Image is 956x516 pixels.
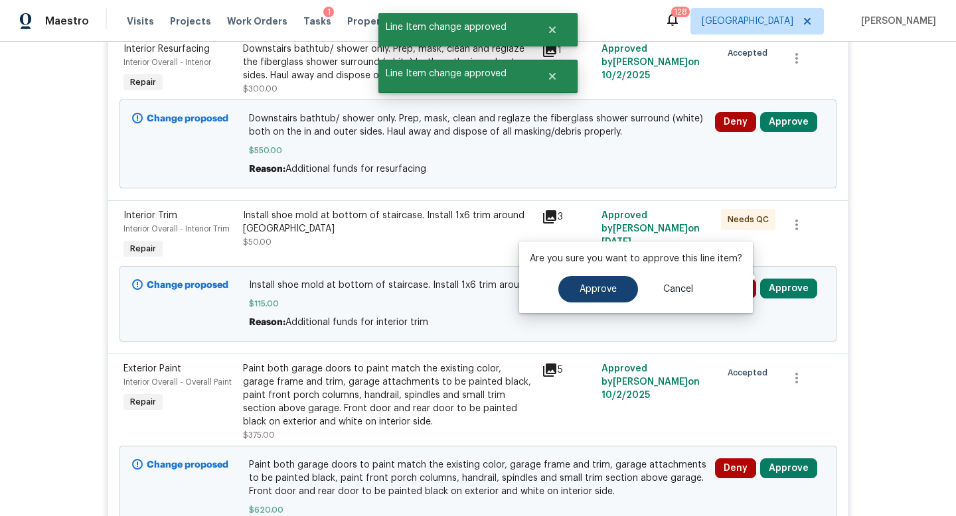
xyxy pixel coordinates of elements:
[123,58,211,66] span: Interior Overall - Interior
[378,60,530,88] span: Line Item change approved
[123,44,210,54] span: Interior Resurfacing
[760,458,817,478] button: Approve
[542,209,594,225] div: 3
[728,213,774,226] span: Needs QC
[728,46,773,60] span: Accepted
[243,209,534,235] div: Install shoe mold at bottom of staircase. Install 1x6 trim around [GEOGRAPHIC_DATA]
[327,5,331,19] div: 1
[760,279,817,298] button: Approve
[243,362,534,428] div: Paint both garage doors to paint match the existing color, garage frame and trim, garage attachme...
[123,378,232,386] span: Interior Overall - Overall Paint
[856,15,936,28] span: [PERSON_NAME]
[45,15,89,28] span: Maestro
[601,391,650,400] span: 10/2/2025
[125,76,161,89] span: Repair
[249,318,285,327] span: Reason:
[147,281,228,290] b: Change proposed
[642,276,714,302] button: Cancel
[580,285,617,294] span: Approve
[285,318,428,327] span: Additional funds for interior trim
[601,364,700,400] span: Approved by [PERSON_NAME] on
[249,164,285,174] span: Reason:
[601,44,700,80] span: Approved by [PERSON_NAME] on
[601,237,631,247] span: [DATE]
[249,279,708,292] span: Install shoe mold at bottom of staircase. Install 1x6 trim around [GEOGRAPHIC_DATA]
[147,114,228,123] b: Change proposed
[285,164,426,174] span: Additional funds for resurfacing
[249,458,708,498] span: Paint both garage doors to paint match the existing color, garage frame and trim, garage attachme...
[674,5,687,19] div: 128
[147,460,228,470] b: Change proposed
[760,112,817,132] button: Approve
[542,42,594,58] div: 1
[715,458,756,478] button: Deny
[249,144,708,157] span: $550.00
[530,63,574,90] button: Close
[530,252,742,265] p: Are you sure you want to approve this line item?
[123,364,181,373] span: Exterior Paint
[542,362,594,378] div: 5
[125,395,161,409] span: Repair
[125,242,161,255] span: Repair
[123,225,230,233] span: Interior Overall - Interior Trim
[249,297,708,310] span: $115.00
[347,15,399,28] span: Properties
[243,431,275,439] span: $375.00
[715,112,756,132] button: Deny
[303,17,331,26] span: Tasks
[123,211,177,220] span: Interior Trim
[170,15,211,28] span: Projects
[601,211,700,247] span: Approved by [PERSON_NAME] on
[243,85,278,93] span: $300.00
[243,238,272,246] span: $50.00
[530,17,574,43] button: Close
[249,112,708,139] span: Downstairs bathtub/ shower only. Prep, mask, clean and reglaze the fiberglass shower surround (wh...
[127,15,154,28] span: Visits
[728,366,773,379] span: Accepted
[702,15,793,28] span: [GEOGRAPHIC_DATA]
[227,15,287,28] span: Work Orders
[558,276,638,302] button: Approve
[601,71,650,80] span: 10/2/2025
[243,42,534,82] div: Downstairs bathtub/ shower only. Prep, mask, clean and reglaze the fiberglass shower surround (wh...
[378,13,530,41] span: Line Item change approved
[663,285,693,294] span: Cancel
